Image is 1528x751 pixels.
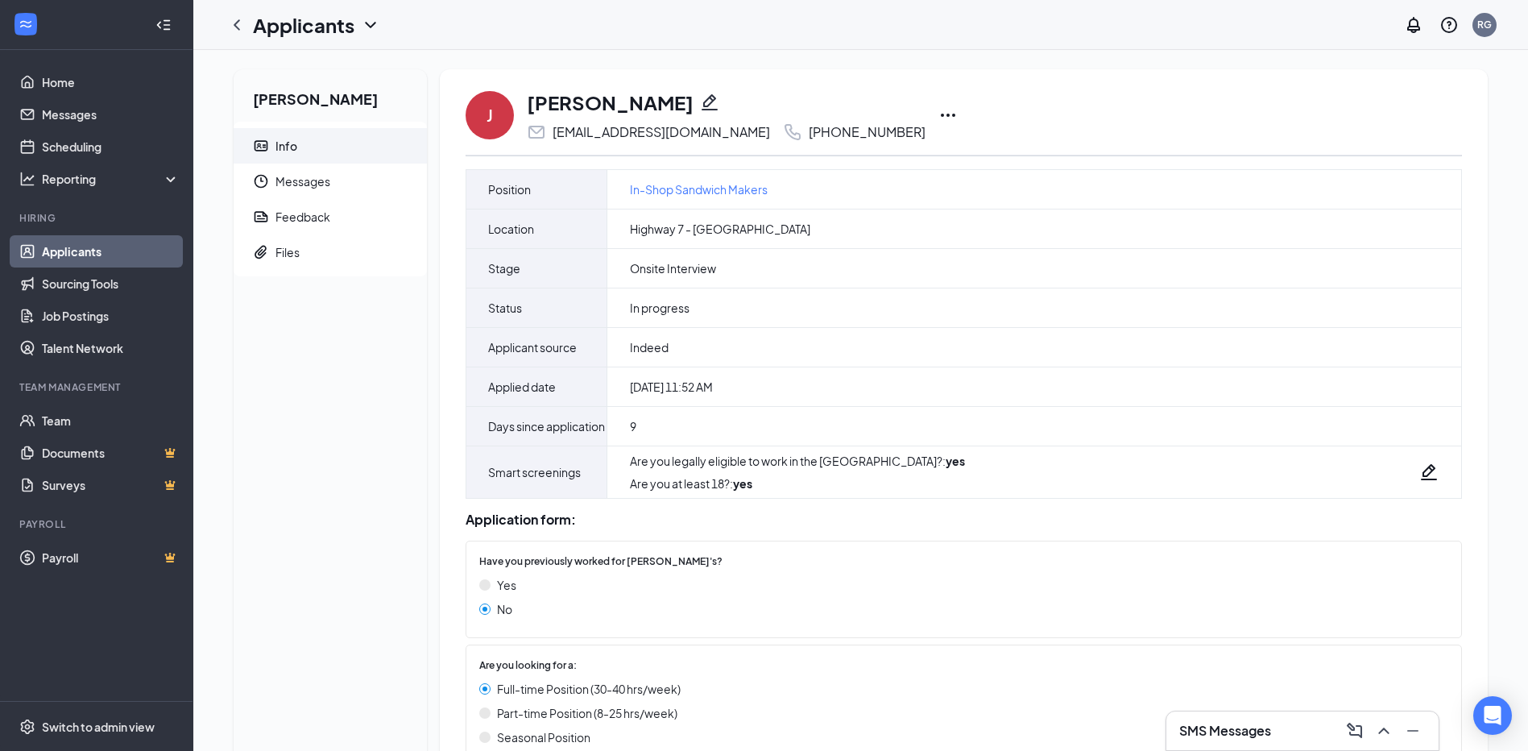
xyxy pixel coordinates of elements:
[42,469,180,501] a: SurveysCrown
[497,680,681,698] span: Full-time Position (30-40 hrs/week)
[938,106,958,125] svg: Ellipses
[630,300,689,316] span: In progress
[630,418,636,434] span: 9
[234,234,427,270] a: PaperclipFiles
[630,221,810,237] span: Highway 7 - [GEOGRAPHIC_DATA]
[18,16,34,32] svg: WorkstreamLogo
[253,11,354,39] h1: Applicants
[488,219,534,239] span: Location
[234,199,427,234] a: ReportFeedback
[487,104,493,127] div: J
[479,658,577,674] span: Are you looking for a:
[42,171,180,187] div: Reporting
[527,89,694,116] h1: [PERSON_NAME]
[946,454,965,468] strong: yes
[1473,696,1512,735] div: Open Intercom Messenger
[275,244,300,260] div: Files
[783,122,802,142] svg: Phone
[42,541,180,574] a: PayrollCrown
[42,268,180,300] a: Sourcing Tools
[361,15,380,35] svg: ChevronDown
[253,138,269,154] svg: ContactCard
[1345,721,1364,741] svg: ComposeMessage
[553,124,770,140] div: [EMAIL_ADDRESS][DOMAIN_NAME]
[1403,721,1422,741] svg: Minimize
[630,379,713,395] span: [DATE] 11:52 AM
[253,209,269,225] svg: Report
[42,719,155,735] div: Switch to admin view
[234,128,427,164] a: ContactCardInfo
[630,180,768,198] a: In-Shop Sandwich Makers
[42,437,180,469] a: DocumentsCrown
[253,244,269,260] svg: Paperclip
[42,131,180,163] a: Scheduling
[488,463,581,482] span: Smart screenings
[19,171,35,187] svg: Analysis
[497,600,512,618] span: No
[42,300,180,332] a: Job Postings
[19,380,176,394] div: Team Management
[1179,722,1271,740] h3: SMS Messages
[155,17,172,33] svg: Collapse
[479,554,723,570] span: Have you previously worked for [PERSON_NAME]'s?
[234,164,427,199] a: ClockMessages
[42,332,180,364] a: Talent Network
[42,98,180,131] a: Messages
[1374,721,1393,741] svg: ChevronUp
[497,576,516,594] span: Yes
[1477,18,1492,31] div: RG
[630,475,965,492] div: Are you at least 18? :
[19,211,176,225] div: Hiring
[19,719,35,735] svg: Settings
[497,728,590,746] span: Seasonal Position
[700,93,719,112] svg: Pencil
[1400,718,1426,744] button: Minimize
[1419,463,1439,482] svg: Pencil
[630,260,716,276] span: Onsite Interview
[733,476,752,491] strong: yes
[488,298,522,317] span: Status
[1342,718,1368,744] button: ComposeMessage
[234,69,427,122] h2: [PERSON_NAME]
[488,417,605,436] span: Days since application
[275,164,414,199] span: Messages
[527,122,546,142] svg: Email
[630,453,965,469] div: Are you legally eligible to work in the [GEOGRAPHIC_DATA]? :
[42,405,180,437] a: Team
[809,124,925,140] div: [PHONE_NUMBER]
[497,704,677,722] span: Part-time Position (8-25 hrs/week)
[488,259,520,278] span: Stage
[19,517,176,531] div: Payroll
[42,66,180,98] a: Home
[1404,15,1423,35] svg: Notifications
[488,377,556,396] span: Applied date
[227,15,246,35] svg: ChevronLeft
[630,339,669,355] span: Indeed
[488,338,577,357] span: Applicant source
[253,173,269,189] svg: Clock
[42,235,180,268] a: Applicants
[275,209,330,225] div: Feedback
[275,138,297,154] div: Info
[1371,718,1397,744] button: ChevronUp
[1439,15,1459,35] svg: QuestionInfo
[466,512,1462,528] div: Application form:
[488,180,531,199] span: Position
